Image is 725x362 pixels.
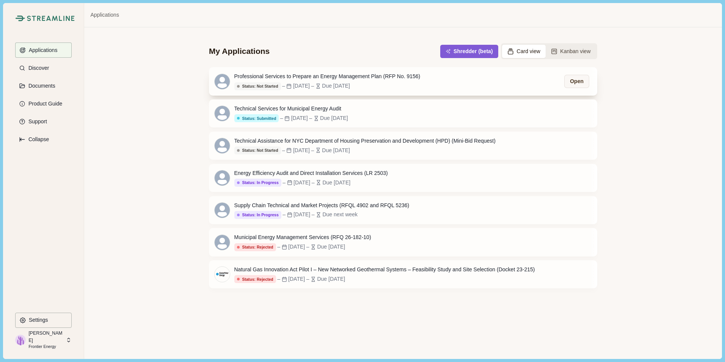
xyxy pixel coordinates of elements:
[322,82,350,90] div: Due [DATE]
[502,45,546,58] button: Card view
[564,75,589,88] button: Open
[209,99,597,127] a: Technical Services for Municipal Energy AuditStatus: Submitted–[DATE]–Due [DATE]
[293,179,310,187] div: [DATE]
[234,179,281,187] button: Status: In Progress
[209,67,597,95] a: Professional Services to Prepare an Energy Management Plan (RFP No. 9156)Status: Not Started–[DAT...
[322,211,358,219] div: Due next week
[237,180,279,185] div: Status: In Progress
[26,317,48,323] p: Settings
[288,243,305,251] div: [DATE]
[234,105,348,113] div: Technical Services for Municipal Energy Audit
[26,136,49,143] p: Collapse
[28,330,63,344] p: [PERSON_NAME]
[293,82,310,90] div: [DATE]
[282,179,286,187] div: –
[234,201,410,209] div: Supply Chain Technical and Market Projects (RFQL 4902 and RFQL 5236)
[215,235,230,250] svg: avatar
[15,78,72,93] button: Documents
[293,211,310,219] div: [DATE]
[237,116,276,121] div: Status: Submitted
[282,211,286,219] div: –
[26,118,47,125] p: Support
[546,45,596,58] button: Kanban view
[317,275,345,283] div: Due [DATE]
[26,101,63,107] p: Product Guide
[311,146,314,154] div: –
[15,60,72,76] button: Discover
[15,42,72,58] button: Applications
[234,211,281,219] button: Status: In Progress
[209,46,270,57] div: My Applications
[322,146,350,154] div: Due [DATE]
[280,114,283,122] div: –
[234,146,281,154] button: Status: Not Started
[215,74,230,89] svg: avatar
[237,84,278,89] div: Status: Not Started
[26,47,58,54] p: Applications
[317,243,345,251] div: Due [DATE]
[322,179,350,187] div: Due [DATE]
[234,266,535,274] div: Natural Gas Innovation Act Pilot I – New Networked Geothermal Systems – Feasibility Study and Sit...
[234,114,279,122] button: Status: Submitted
[15,96,72,111] button: Product Guide
[288,275,305,283] div: [DATE]
[234,233,371,241] div: Municipal Energy Management Services (RFQ 26-182-10)
[440,45,498,58] button: Shredder (beta)
[293,146,310,154] div: [DATE]
[15,132,72,147] button: Expand
[237,212,279,217] div: Status: In Progress
[209,196,597,224] a: Supply Chain Technical and Market Projects (RFQL 4902 and RFQL 5236)Status: In Progress–[DATE]–Du...
[234,72,421,80] div: Professional Services to Prepare an Energy Management Plan (RFP No. 9156)
[209,260,597,288] a: Natural Gas Innovation Act Pilot I – New Networked Geothermal Systems – Feasibility Study and Sit...
[28,344,63,350] p: Frontier Energy
[27,16,75,21] img: Streamline Climate Logo
[277,275,280,283] div: –
[277,243,280,251] div: –
[26,83,55,89] p: Documents
[15,313,72,331] a: Settings
[15,335,26,345] img: profile picture
[234,137,496,145] div: Technical Assistance for NYC Department of Housing Preservation and Development (HPD) (Mini-Bid R...
[209,164,597,192] a: Energy Efficiency Audit and Direct Installation Services (LR 2503)Status: In Progress–[DATE]–Due ...
[15,15,25,21] img: Streamline Climate Logo
[234,82,281,90] button: Status: Not Started
[15,114,72,129] button: Support
[312,179,315,187] div: –
[306,275,309,283] div: –
[26,65,49,71] p: Discover
[90,11,119,19] a: Applications
[15,15,72,21] a: Streamline Climate LogoStreamline Climate Logo
[282,82,285,90] div: –
[309,114,312,122] div: –
[282,146,285,154] div: –
[311,82,314,90] div: –
[291,114,308,122] div: [DATE]
[234,275,276,283] button: Status: Rejected
[209,228,597,256] a: Municipal Energy Management Services (RFQ 26-182-10)Status: Rejected–[DATE]–Due [DATE]
[215,138,230,153] svg: avatar
[215,203,230,218] svg: avatar
[320,114,348,122] div: Due [DATE]
[215,106,230,121] svg: avatar
[306,243,309,251] div: –
[234,243,276,251] button: Status: Rejected
[312,211,315,219] div: –
[237,148,278,153] div: Status: Not Started
[215,170,230,186] svg: avatar
[237,245,273,250] div: Status: Rejected
[237,277,273,282] div: Status: Rejected
[15,313,72,328] button: Settings
[234,169,388,177] div: Energy Efficiency Audit and Direct Installation Services (LR 2503)
[215,267,230,282] img: centerpoint_energy-logo_brandlogos.net_msegq.png
[209,132,597,160] a: Technical Assistance for NYC Department of Housing Preservation and Development (HPD) (Mini-Bid R...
